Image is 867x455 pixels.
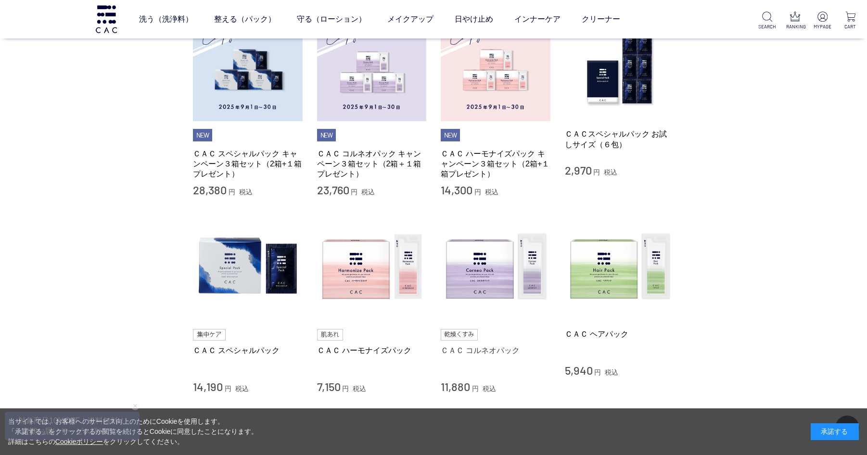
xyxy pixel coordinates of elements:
span: 税込 [235,385,249,392]
img: 乾燥くすみ [441,329,478,341]
span: 税込 [239,188,253,196]
img: ＣＡＣ コルネオパック [441,212,550,322]
a: ＣＡＣ コルネオパック [441,345,550,355]
img: 肌あれ [317,329,343,341]
a: ＣＡＣ コルネオパック キャンペーン３箱セット（2箱＋１箱プレゼント） [317,149,427,179]
img: ＣＡＣ ハーモナイズパック キャンペーン３箱セット（2箱+１箱プレゼント） [441,12,550,122]
span: 円 [593,168,600,176]
p: MYPAGE [814,23,831,30]
a: ＣＡＣ スペシャルパック [193,345,303,355]
span: 円 [342,385,349,392]
span: 14,190 [193,379,223,393]
div: 承諾する [811,423,859,440]
a: ＣＡＣスペシャルパック お試しサイズ（６包） [565,129,675,150]
img: ＣＡＣ ハーモナイズパック [317,212,427,322]
a: インナーケア [514,6,561,33]
img: 集中ケア [193,329,226,341]
span: 税込 [353,385,366,392]
a: ＣＡＣ スペシャルパック キャンペーン３箱セット（2箱+１箱プレゼント） [193,149,303,179]
a: SEARCH [758,12,776,30]
span: 11,880 [441,379,470,393]
p: RANKING [786,23,804,30]
a: メイクアップ [387,6,433,33]
span: 円 [594,368,601,376]
span: 円 [225,385,231,392]
img: ＣＡＣ スペシャルパック [193,212,303,322]
a: MYPAGE [814,12,831,30]
span: 28,380 [193,183,227,197]
a: クリーナー [582,6,620,33]
img: ＣＡＣ ヘアパック [565,212,675,322]
span: 7,150 [317,379,341,393]
p: CART [841,23,859,30]
img: ＣＡＣ コルネオパック キャンペーン３箱セット（2箱＋１箱プレゼント） [317,12,427,122]
span: 円 [472,385,479,392]
img: logo [94,5,118,33]
a: 整える（パック） [214,6,276,33]
span: 2,970 [565,163,592,177]
img: ＣＡＣ スペシャルパック キャンペーン３箱セット（2箱+１箱プレゼント） [193,12,303,122]
a: ＣＡＣ ヘアパック [565,329,675,339]
a: CART [841,12,859,30]
a: RANKING [786,12,804,30]
img: ＣＡＣスペシャルパック お試しサイズ（６包） [565,12,675,122]
li: NEW [441,129,460,141]
span: 5,940 [565,363,593,377]
a: ＣＡＣ ハーモナイズパック [317,345,427,355]
li: NEW [317,129,336,141]
span: 円 [351,188,357,196]
a: ＣＡＣ ハーモナイズパック キャンペーン３箱セット（2箱+１箱プレゼント） [441,149,550,179]
p: SEARCH [758,23,776,30]
span: 税込 [361,188,375,196]
span: 税込 [485,188,498,196]
a: 日やけ止め [455,6,493,33]
span: 23,760 [317,183,349,197]
span: 税込 [483,385,496,392]
li: NEW [193,129,212,141]
span: 円 [229,188,235,196]
span: 税込 [604,168,617,176]
span: 14,300 [441,183,472,197]
a: 洗う（洗浄料） [139,6,193,33]
span: 円 [474,188,481,196]
span: 税込 [605,368,618,376]
a: 守る（ローション） [297,6,366,33]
